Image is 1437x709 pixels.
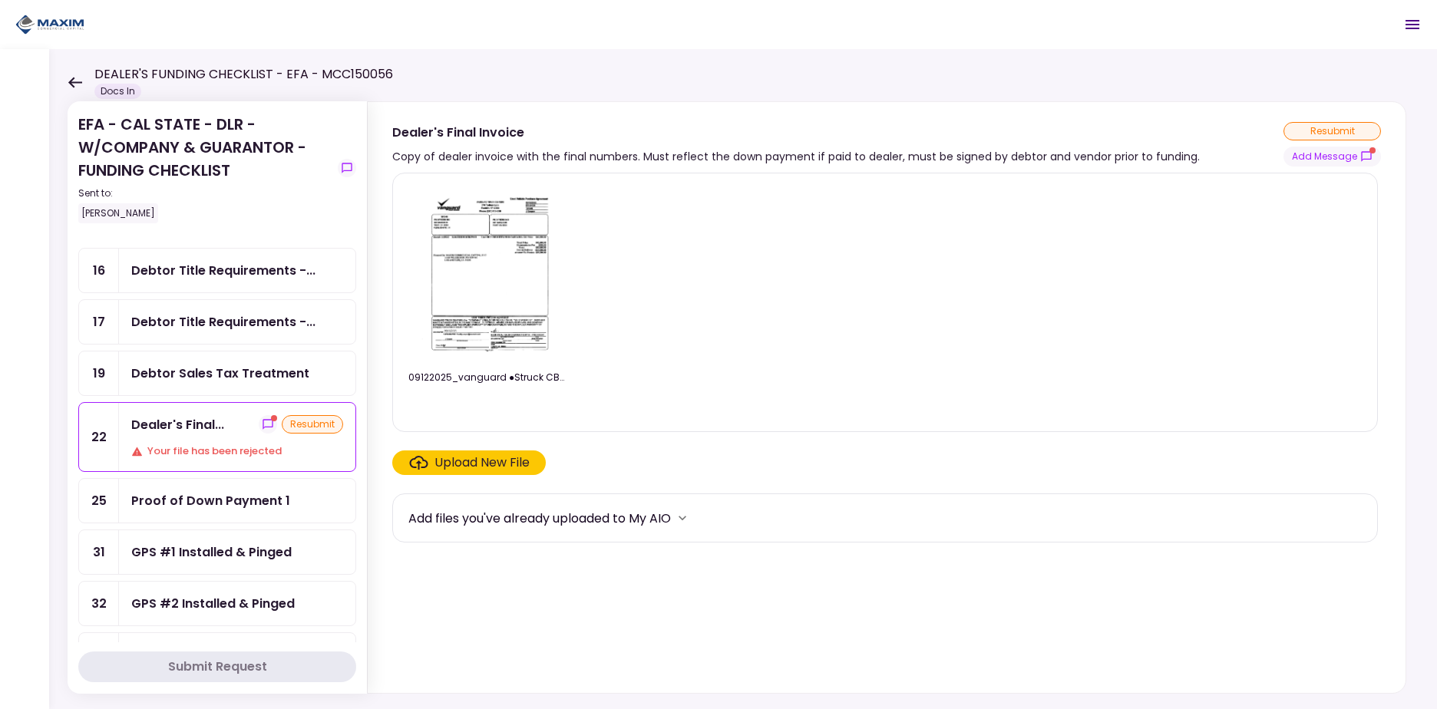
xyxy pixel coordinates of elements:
div: 16 [79,249,119,292]
div: Submit Request [168,658,267,676]
div: 31 [79,530,119,574]
div: 32 [79,582,119,625]
div: Sent to: [78,186,332,200]
div: GPS #1 Installed & Pinged [131,542,292,562]
button: show-messages [1283,147,1381,167]
div: 09122025_vanguard ●Struck CBVTEBS.pdf [408,371,570,384]
button: show-messages [259,415,277,434]
h1: DEALER'S FUNDING CHECKLIST - EFA - MCC150056 [94,65,393,84]
div: Dealer's Final Invoice [131,415,224,434]
a: 17Debtor Title Requirements - Proof of IRP or Exemption [78,299,356,345]
a: 32GPS #2 Installed & Pinged [78,581,356,626]
a: 16Debtor Title Requirements - Other Requirements [78,248,356,293]
div: Dealer's Final Invoice [392,123,1200,142]
button: show-messages [338,159,356,177]
a: 19Debtor Sales Tax Treatment [78,351,356,396]
div: 22 [79,403,119,471]
div: 19 [79,351,119,395]
div: EFA - CAL STATE - DLR - W/COMPANY & GUARANTOR - FUNDING CHECKLIST [78,113,332,223]
button: Submit Request [78,651,356,682]
div: [PERSON_NAME] [78,203,158,223]
div: GPS #2 Installed & Pinged [131,594,295,613]
div: resubmit [282,415,343,434]
div: Upload New File [434,453,530,472]
div: Debtor Title Requirements - Proof of IRP or Exemption [131,312,315,331]
div: Proof of Down Payment 1 [131,491,290,510]
div: 25 [79,479,119,523]
div: Debtor Title Requirements - Other Requirements [131,261,315,280]
div: Debtor Sales Tax Treatment [131,364,309,383]
div: Add files you've already uploaded to My AIO [408,509,671,528]
div: resubmit [1283,122,1381,140]
div: 36 [79,633,119,677]
div: Your file has been rejected [131,444,343,459]
a: 25Proof of Down Payment 1 [78,478,356,523]
button: Open menu [1394,6,1431,43]
div: Copy of dealer invoice with the final numbers. Must reflect the down payment if paid to dealer, m... [392,147,1200,166]
div: Dealer's Final InvoiceCopy of dealer invoice with the final numbers. Must reflect the down paymen... [367,101,1406,694]
button: more [671,506,694,529]
div: Docs In [94,84,141,99]
img: Partner icon [15,13,84,36]
div: 17 [79,300,119,344]
span: Click here to upload the required document [392,450,546,475]
a: 31GPS #1 Installed & Pinged [78,529,356,575]
a: 22Dealer's Final Invoiceshow-messagesresubmitYour file has been rejected [78,402,356,472]
a: 36Interview [78,632,356,678]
